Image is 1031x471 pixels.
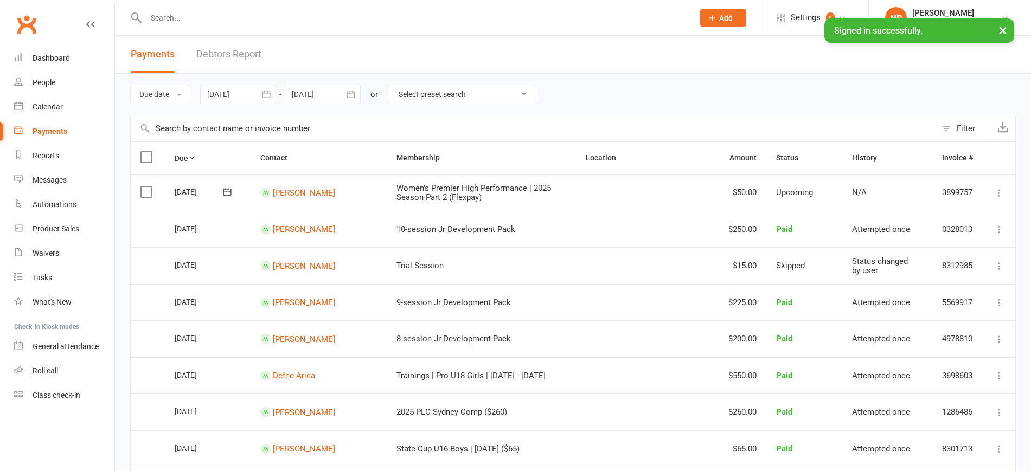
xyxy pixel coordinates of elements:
[842,142,932,174] th: History
[273,224,335,234] a: [PERSON_NAME]
[130,85,190,104] button: Due date
[175,440,225,456] div: [DATE]
[131,36,175,73] button: Payments
[993,18,1013,42] button: ×
[776,188,813,197] span: Upcoming
[273,298,335,307] a: [PERSON_NAME]
[932,357,983,394] td: 3698603
[776,334,792,344] span: Paid
[14,192,114,217] a: Automations
[33,176,67,184] div: Messages
[766,142,842,174] th: Status
[14,119,114,144] a: Payments
[716,430,766,467] td: $65.00
[175,293,225,310] div: [DATE]
[131,48,175,60] span: Payments
[852,256,908,275] span: Status changed by user
[33,342,99,351] div: General attendance
[273,334,335,344] a: [PERSON_NAME]
[13,11,40,38] a: Clubworx
[175,366,225,383] div: [DATE]
[273,261,335,270] a: [PERSON_NAME]
[716,211,766,248] td: $250.00
[932,284,983,321] td: 5569917
[143,10,686,25] input: Search...
[33,224,79,233] div: Product Sales
[932,320,983,357] td: 4978810
[716,247,766,284] td: $15.00
[14,266,114,290] a: Tasks
[716,357,766,394] td: $550.00
[932,142,983,174] th: Invoice #
[396,183,551,202] span: Women’s Premier High Performance | 2025 Season Part 2 (Flexpay)
[33,298,72,306] div: What's New
[14,144,114,168] a: Reports
[14,290,114,314] a: What's New
[852,371,910,380] span: Attempted once
[716,174,766,211] td: $50.00
[175,220,225,237] div: [DATE]
[852,444,910,454] span: Attempted once
[912,8,974,18] div: [PERSON_NAME]
[165,142,251,174] th: Due
[14,359,114,383] a: Roll call
[33,273,52,282] div: Tasks
[14,383,114,408] a: Class kiosk mode
[196,36,261,73] a: Debtors Report
[273,444,335,454] a: [PERSON_NAME]
[175,183,225,200] div: [DATE]
[387,142,576,174] th: Membership
[273,188,335,197] a: [PERSON_NAME]
[396,298,511,307] span: 9-session Jr Development Pack
[957,122,975,135] div: Filter
[131,115,936,141] input: Search by contact name or invoice number
[852,188,867,197] span: N/A
[700,9,746,27] button: Add
[396,224,515,234] span: 10-session Jr Development Pack
[33,78,55,87] div: People
[776,261,805,270] span: Skipped
[33,127,67,136] div: Payments
[776,407,792,417] span: Paid
[33,391,80,399] div: Class check-in
[852,334,910,344] span: Attempted once
[396,407,507,417] span: 2025 PLC Sydney Comp ($260)
[33,249,59,257] div: Waivers
[776,298,792,307] span: Paid
[932,430,983,467] td: 8301713
[936,115,990,141] button: Filter
[576,142,716,174] th: Location
[834,25,923,36] span: Signed in successfully.
[716,393,766,430] td: $260.00
[14,95,114,119] a: Calendar
[14,168,114,192] a: Messages
[932,393,983,430] td: 1286486
[776,224,792,234] span: Paid
[33,54,70,62] div: Dashboard
[791,5,821,30] span: Settings
[852,407,910,417] span: Attempted once
[14,70,114,95] a: People
[932,247,983,284] td: 8312985
[33,151,59,160] div: Reports
[885,7,907,29] div: ND
[251,142,387,174] th: Contact
[776,371,792,380] span: Paid
[14,46,114,70] a: Dashboard
[716,320,766,357] td: $200.00
[826,12,835,23] span: 5
[14,241,114,266] a: Waivers
[33,200,76,209] div: Automations
[396,371,546,380] span: Trainings | Pro U18 Girls | [DATE] - [DATE]
[14,217,114,241] a: Product Sales
[273,371,315,380] a: Defne Arica
[33,102,63,111] div: Calendar
[14,334,114,359] a: General attendance kiosk mode
[852,298,910,307] span: Attempted once
[175,256,225,273] div: [DATE]
[716,284,766,321] td: $225.00
[396,444,520,454] span: State Cup U16 Boys | [DATE] ($65)
[33,366,58,375] div: Roll call
[396,334,511,344] span: 8-session Jr Development Pack
[912,18,974,28] div: ProVolley Pty Ltd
